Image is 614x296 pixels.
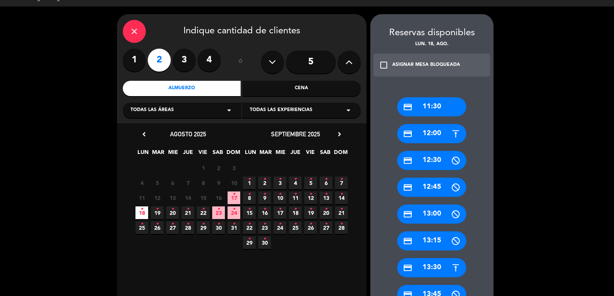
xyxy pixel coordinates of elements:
[243,206,256,219] span: 15
[289,177,302,189] span: 4
[325,188,327,200] i: •
[289,206,302,219] span: 18
[325,173,327,185] i: •
[212,162,225,174] span: 2
[211,148,224,160] span: SAB
[224,106,234,115] i: arrow_drop_down
[244,148,257,160] span: LUN
[370,41,494,48] div: lun. 18, ago.
[304,191,317,204] span: 12
[320,177,332,189] span: 6
[248,233,251,245] i: •
[171,218,174,230] i: •
[274,221,286,234] span: 24
[274,191,286,204] span: 10
[148,49,171,72] label: 2
[319,148,332,160] span: SAB
[340,218,343,230] i: •
[258,236,271,249] span: 30
[279,188,281,200] i: •
[243,221,256,234] span: 22
[289,191,302,204] span: 11
[228,49,253,75] div: ó
[392,61,460,69] div: ASIGNAR MESA BLOQUEADA
[263,218,266,230] i: •
[274,148,287,160] span: MIE
[228,162,240,174] span: 3
[151,177,163,189] span: 5
[197,221,210,234] span: 29
[258,177,271,189] span: 2
[135,206,148,219] span: 18
[166,206,179,219] span: 20
[294,188,297,200] i: •
[279,173,281,185] i: •
[304,148,317,160] span: VIE
[248,218,251,230] i: •
[123,20,361,43] div: Indique cantidad de clientes
[279,218,281,230] i: •
[202,203,205,215] i: •
[320,221,332,234] span: 27
[166,221,179,234] span: 27
[151,221,163,234] span: 26
[233,218,235,230] i: •
[156,218,158,230] i: •
[197,191,210,204] span: 15
[187,203,189,215] i: •
[397,97,466,116] div: 11:30
[228,206,240,219] span: 24
[335,130,343,138] i: chevron_right
[137,148,149,160] span: LUN
[397,124,466,143] div: 12:00
[130,27,139,36] i: close
[243,236,256,249] span: 29
[397,204,466,224] div: 13:00
[151,206,163,219] span: 19
[403,236,413,246] i: credit_card
[212,177,225,189] span: 9
[217,203,220,215] i: •
[335,177,348,189] span: 7
[403,129,413,139] i: credit_card
[170,130,206,138] span: agosto 2025
[182,206,194,219] span: 21
[263,233,266,245] i: •
[212,221,225,234] span: 30
[166,191,179,204] span: 13
[263,188,266,200] i: •
[197,162,210,174] span: 1
[182,191,194,204] span: 14
[274,177,286,189] span: 3
[309,188,312,200] i: •
[212,191,225,204] span: 16
[258,206,271,219] span: 16
[226,148,239,160] span: DOM
[397,178,466,197] div: 12:45
[202,218,205,230] i: •
[197,206,210,219] span: 22
[167,148,179,160] span: MIE
[171,203,174,215] i: •
[397,151,466,170] div: 12:30
[340,173,343,185] i: •
[140,203,143,215] i: •
[320,191,332,204] span: 13
[243,177,256,189] span: 1
[258,221,271,234] span: 23
[152,148,164,160] span: MAR
[123,49,146,72] label: 1
[228,191,240,204] span: 17
[135,177,148,189] span: 4
[397,258,466,277] div: 13:30
[274,206,286,219] span: 17
[198,49,221,72] label: 4
[403,156,413,165] i: credit_card
[403,183,413,192] i: credit_card
[182,148,194,160] span: JUE
[370,26,494,41] div: Reservas disponibles
[196,148,209,160] span: VIE
[325,218,327,230] i: •
[243,81,361,96] div: Cena
[258,191,271,204] span: 9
